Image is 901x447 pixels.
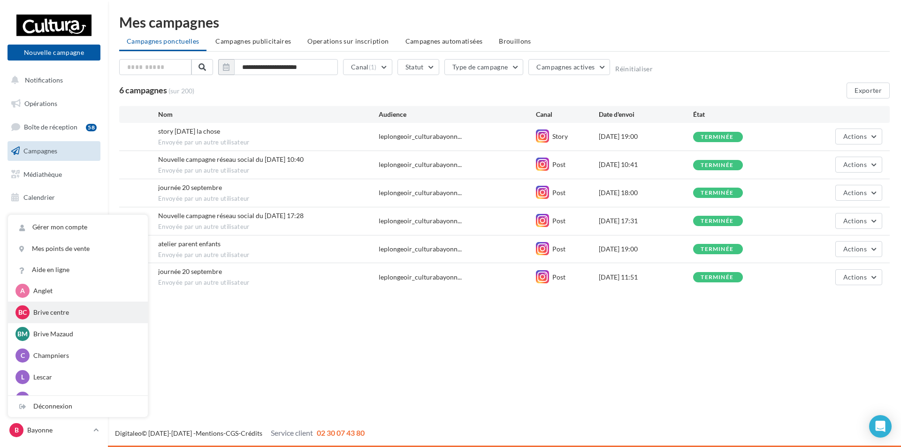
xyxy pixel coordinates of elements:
[701,218,733,224] div: terminée
[20,286,25,295] span: A
[843,245,867,253] span: Actions
[158,155,304,163] span: Nouvelle campagne réseau social du 16-09-2025 10:40
[599,160,693,169] div: [DATE] 10:41
[27,425,90,435] p: Bayonne
[23,193,55,201] span: Calendrier
[168,86,194,96] span: (sur 200)
[552,273,565,281] span: Post
[405,37,483,45] span: Campagnes automatisées
[6,70,99,90] button: Notifications
[317,428,365,437] span: 02 30 07 43 80
[18,308,27,317] span: Bc
[271,428,313,437] span: Service client
[552,160,565,168] span: Post
[21,351,25,360] span: C
[241,429,262,437] a: Crédits
[835,185,882,201] button: Actions
[6,188,102,207] a: Calendrier
[15,425,19,435] span: B
[25,76,63,84] span: Notifications
[6,165,102,184] a: Médiathèque
[379,132,462,141] span: leplongeoir_culturabayonn...
[379,160,462,169] span: leplongeoir_culturabayonn...
[835,157,882,173] button: Actions
[23,170,62,178] span: Médiathèque
[24,123,77,131] span: Boîte de réception
[6,141,102,161] a: Campagnes
[528,59,610,75] button: Campagnes actives
[8,45,100,61] button: Nouvelle campagne
[158,279,379,287] span: Envoyée par un autre utilisateur
[835,213,882,229] button: Actions
[599,188,693,197] div: [DATE] 18:00
[369,63,377,71] span: (1)
[6,94,102,114] a: Opérations
[843,189,867,197] span: Actions
[158,167,379,175] span: Envoyée par un autre utilisateur
[158,223,379,231] span: Envoyée par un autre utilisateur
[599,273,693,282] div: [DATE] 11:51
[215,37,291,45] span: Campagnes publicitaires
[33,394,137,403] p: [GEOGRAPHIC_DATA]
[158,251,379,259] span: Envoyée par un autre utilisateur
[379,188,462,197] span: leplongeoir_culturabayonn...
[17,329,28,339] span: BM
[33,372,137,382] p: Lescar
[379,244,462,254] span: leplongeoir_culturabayonn...
[701,274,733,280] div: terminée
[843,160,867,168] span: Actions
[379,110,536,119] div: Audience
[552,189,565,197] span: Post
[158,240,221,248] span: atelier parent enfants
[701,190,733,196] div: terminée
[196,429,223,437] a: Mentions
[843,132,867,140] span: Actions
[33,351,137,360] p: Champniers
[86,124,97,131] div: 58
[552,217,565,225] span: Post
[499,37,531,45] span: Brouillons
[599,216,693,226] div: [DATE] 17:31
[835,241,882,257] button: Actions
[444,59,524,75] button: Type de campagne
[843,273,867,281] span: Actions
[599,132,693,141] div: [DATE] 19:00
[115,429,142,437] a: Digitaleo
[835,269,882,285] button: Actions
[536,110,599,119] div: Canal
[847,83,890,98] button: Exporter
[8,421,100,439] a: B Bayonne
[701,246,733,252] div: terminée
[33,308,137,317] p: Brive centre
[8,396,148,417] div: Déconnexion
[8,217,148,238] a: Gérer mon compte
[115,429,365,437] span: © [DATE]-[DATE] - - -
[24,99,57,107] span: Opérations
[158,183,222,191] span: journée 20 septembre
[33,329,137,339] p: Brive Mazaud
[701,162,733,168] div: terminée
[158,212,304,220] span: Nouvelle campagne réseau social du 10-09-2025 17:28
[119,15,890,29] div: Mes campagnes
[599,110,693,119] div: Date d'envoi
[158,127,220,135] span: story halloween la chose
[379,216,462,226] span: leplongeoir_culturabayonn...
[343,59,392,75] button: Canal(1)
[8,259,148,280] a: Aide en ligne
[307,37,389,45] span: Operations sur inscription
[599,244,693,254] div: [DATE] 19:00
[158,110,379,119] div: Nom
[552,132,568,140] span: Story
[615,65,653,73] button: Réinitialiser
[119,85,167,95] span: 6 campagnes
[701,134,733,140] div: terminée
[8,238,148,259] a: Mes points de vente
[835,129,882,144] button: Actions
[536,63,595,71] span: Campagnes actives
[693,110,787,119] div: État
[33,286,137,295] p: Anglet
[552,245,565,253] span: Post
[21,394,24,403] span: L
[23,147,57,155] span: Campagnes
[6,117,102,137] a: Boîte de réception58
